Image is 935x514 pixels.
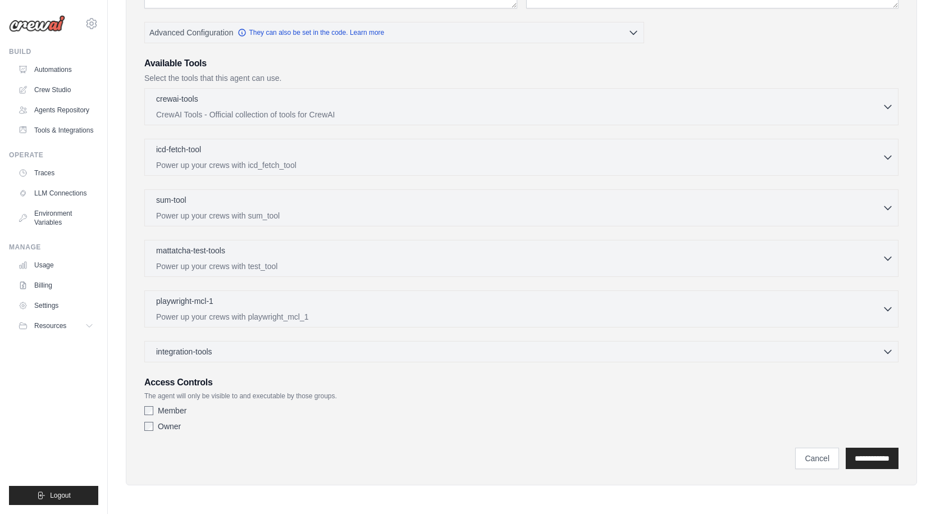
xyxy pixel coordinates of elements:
p: Power up your crews with sum_tool [156,210,882,221]
p: mattatcha-test-tools [156,245,225,256]
button: crewai-tools CrewAI Tools - Official collection of tools for CrewAI [149,93,893,120]
a: Environment Variables [13,204,98,231]
p: CrewAI Tools - Official collection of tools for CrewAI [156,109,882,120]
span: Logout [50,491,71,500]
img: Logo [9,15,65,32]
label: Member [158,405,186,416]
a: Billing [13,276,98,294]
p: icd-fetch-tool [156,144,201,155]
p: sum-tool [156,194,186,206]
button: sum-tool Power up your crews with sum_tool [149,194,893,221]
p: playwright-mcl-1 [156,295,213,307]
button: playwright-mcl-1 Power up your crews with playwright_mcl_1 [149,295,893,322]
button: integration-tools [149,346,893,357]
p: Power up your crews with test_tool [156,261,882,272]
div: Build [9,47,98,56]
a: Tools & Integrations [13,121,98,139]
h3: Available Tools [144,57,898,70]
p: crewai-tools [156,93,198,104]
span: integration-tools [156,346,212,357]
div: Operate [9,151,98,160]
a: Usage [13,256,98,274]
p: Power up your crews with icd_fetch_tool [156,160,882,171]
p: Select the tools that this agent can use. [144,72,898,84]
div: Manage [9,243,98,252]
span: Resources [34,321,66,330]
a: Cancel [795,448,839,469]
p: Power up your crews with playwright_mcl_1 [156,311,882,322]
button: icd-fetch-tool Power up your crews with icd_fetch_tool [149,144,893,171]
button: Advanced Configuration They can also be set in the code. Learn more [145,22,644,43]
button: Resources [13,317,98,335]
a: Traces [13,164,98,182]
span: Advanced Configuration [149,27,233,38]
a: Crew Studio [13,81,98,99]
a: They can also be set in the code. Learn more [238,28,384,37]
h3: Access Controls [144,376,898,389]
a: Settings [13,297,98,315]
label: Owner [158,421,181,432]
p: The agent will only be visible to and executable by those groups. [144,392,898,401]
a: Automations [13,61,98,79]
button: mattatcha-test-tools Power up your crews with test_tool [149,245,893,272]
a: LLM Connections [13,184,98,202]
a: Agents Repository [13,101,98,119]
button: Logout [9,486,98,505]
